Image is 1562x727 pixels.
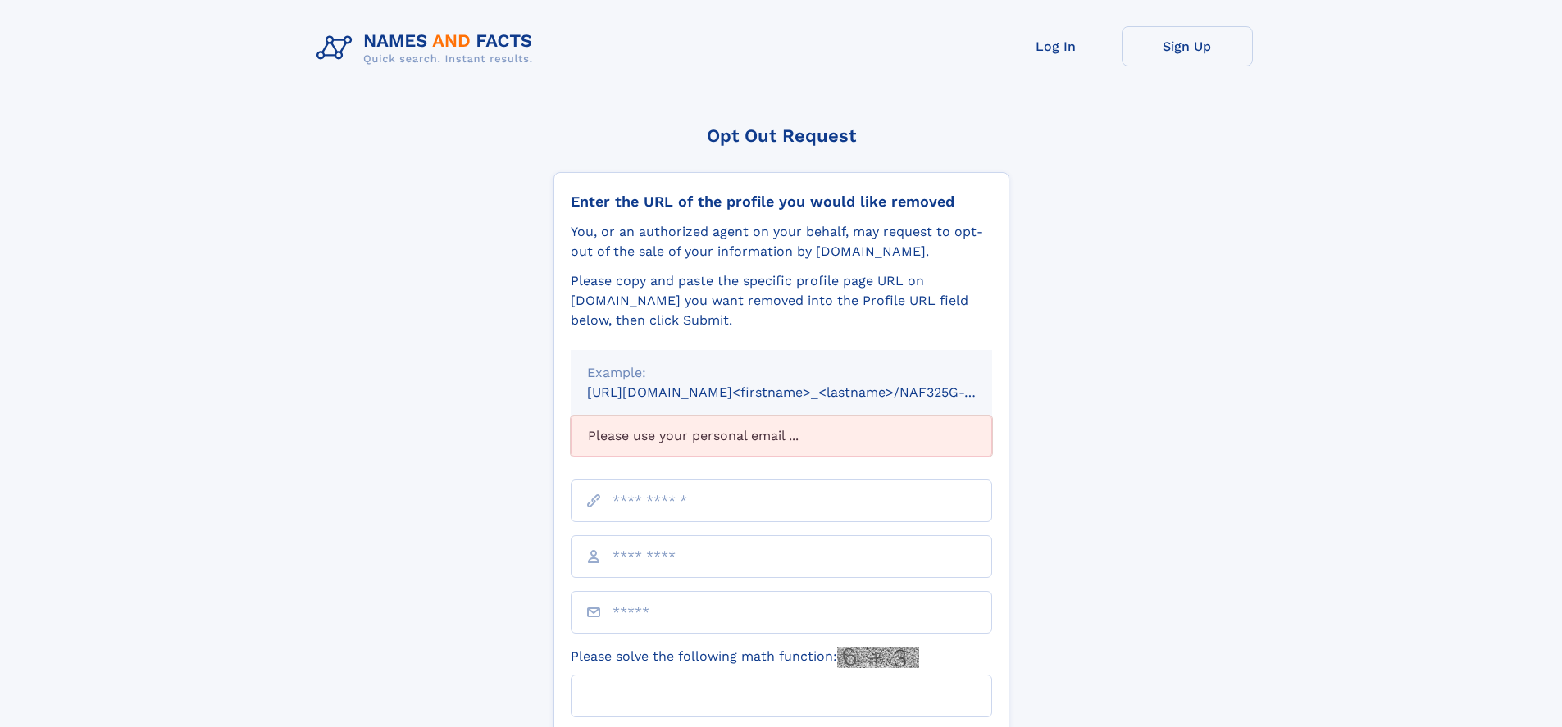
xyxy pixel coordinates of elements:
img: Logo Names and Facts [310,26,546,70]
label: Please solve the following math function: [571,647,919,668]
a: Sign Up [1122,26,1253,66]
div: You, or an authorized agent on your behalf, may request to opt-out of the sale of your informatio... [571,222,992,261]
a: Log In [990,26,1122,66]
div: Please copy and paste the specific profile page URL on [DOMAIN_NAME] you want removed into the Pr... [571,271,992,330]
div: Please use your personal email ... [571,416,992,457]
div: Enter the URL of the profile you would like removed [571,193,992,211]
small: [URL][DOMAIN_NAME]<firstname>_<lastname>/NAF325G-xxxxxxxx [587,384,1023,400]
div: Example: [587,363,976,383]
div: Opt Out Request [553,125,1009,146]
